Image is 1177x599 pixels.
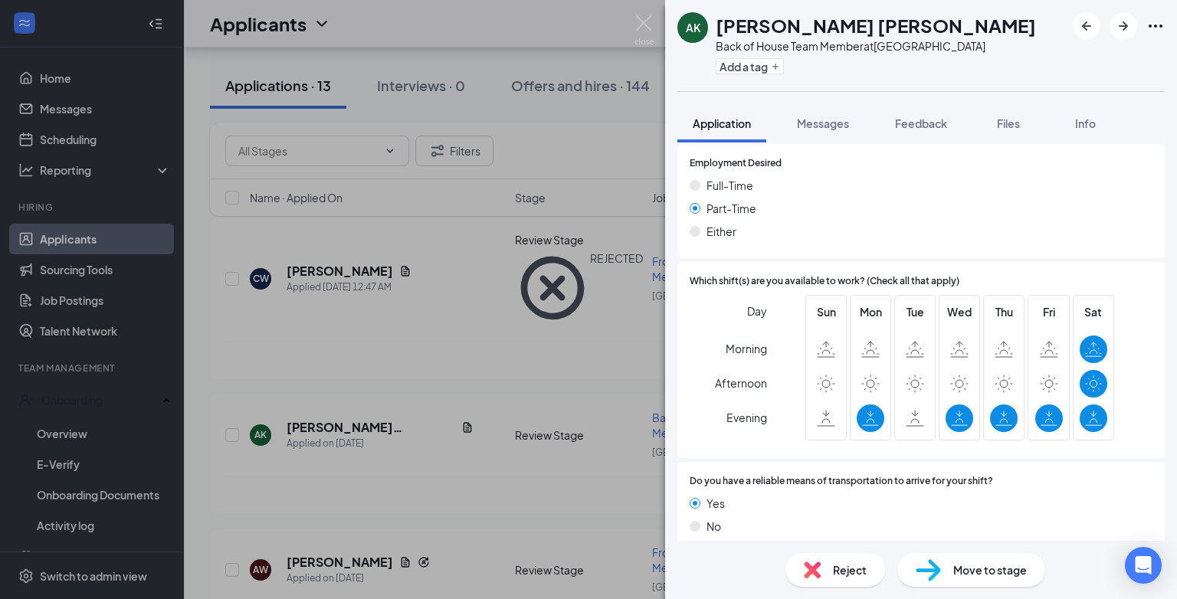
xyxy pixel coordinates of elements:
[690,474,993,489] span: Do you have a reliable means of transportation to arrive for your shift?
[726,335,767,362] span: Morning
[1110,12,1137,40] button: ArrowRight
[953,561,1027,578] span: Move to stage
[716,58,784,74] button: PlusAdd a tag
[686,20,700,35] div: AK
[1080,303,1107,320] span: Sat
[690,274,959,289] span: Which shift(s) are you available to work? (Check all that apply)
[693,116,751,130] span: Application
[1077,17,1096,35] svg: ArrowLeftNew
[716,12,1036,38] h1: [PERSON_NAME] [PERSON_NAME]
[1075,116,1096,130] span: Info
[997,116,1020,130] span: Files
[747,303,767,319] span: Day
[707,518,721,535] span: No
[901,303,929,320] span: Tue
[690,156,782,171] span: Employment Desired
[1125,547,1162,584] div: Open Intercom Messenger
[895,116,947,130] span: Feedback
[1114,17,1133,35] svg: ArrowRight
[716,38,1036,54] div: Back of House Team Member at [GEOGRAPHIC_DATA]
[707,200,756,217] span: Part-Time
[726,404,767,431] span: Evening
[990,303,1018,320] span: Thu
[1073,12,1100,40] button: ArrowLeftNew
[1146,17,1165,35] svg: Ellipses
[797,116,849,130] span: Messages
[771,62,780,71] svg: Plus
[1035,303,1063,320] span: Fri
[857,303,884,320] span: Mon
[707,495,725,512] span: Yes
[946,303,973,320] span: Wed
[707,177,753,194] span: Full-Time
[833,561,867,578] span: Reject
[715,369,767,397] span: Afternoon
[812,303,840,320] span: Sun
[707,223,736,240] span: Either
